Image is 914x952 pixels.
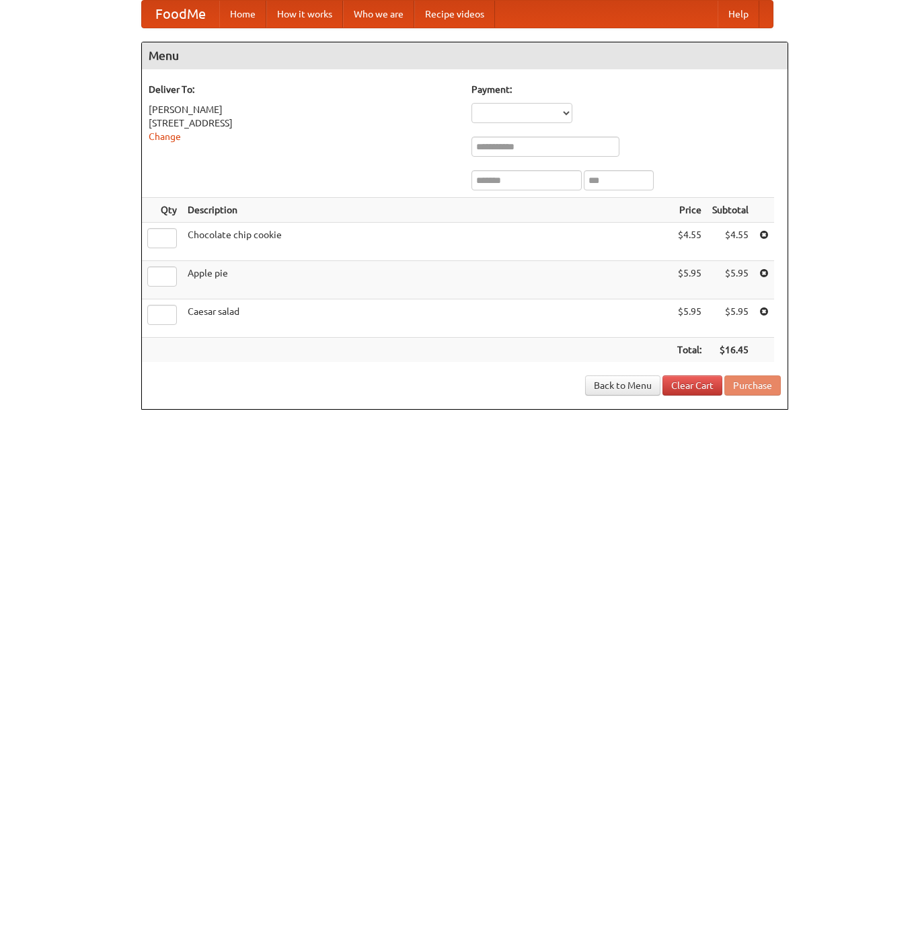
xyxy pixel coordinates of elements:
[142,1,219,28] a: FoodMe
[718,1,759,28] a: Help
[142,198,182,223] th: Qty
[149,131,181,142] a: Change
[672,299,707,338] td: $5.95
[414,1,495,28] a: Recipe videos
[142,42,788,69] h4: Menu
[672,261,707,299] td: $5.95
[724,375,781,396] button: Purchase
[219,1,266,28] a: Home
[149,83,458,96] h5: Deliver To:
[707,198,754,223] th: Subtotal
[672,338,707,363] th: Total:
[182,198,672,223] th: Description
[707,338,754,363] th: $16.45
[149,103,458,116] div: [PERSON_NAME]
[707,261,754,299] td: $5.95
[585,375,660,396] a: Back to Menu
[182,261,672,299] td: Apple pie
[266,1,343,28] a: How it works
[672,223,707,261] td: $4.55
[471,83,781,96] h5: Payment:
[662,375,722,396] a: Clear Cart
[707,223,754,261] td: $4.55
[672,198,707,223] th: Price
[149,116,458,130] div: [STREET_ADDRESS]
[707,299,754,338] td: $5.95
[343,1,414,28] a: Who we are
[182,299,672,338] td: Caesar salad
[182,223,672,261] td: Chocolate chip cookie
